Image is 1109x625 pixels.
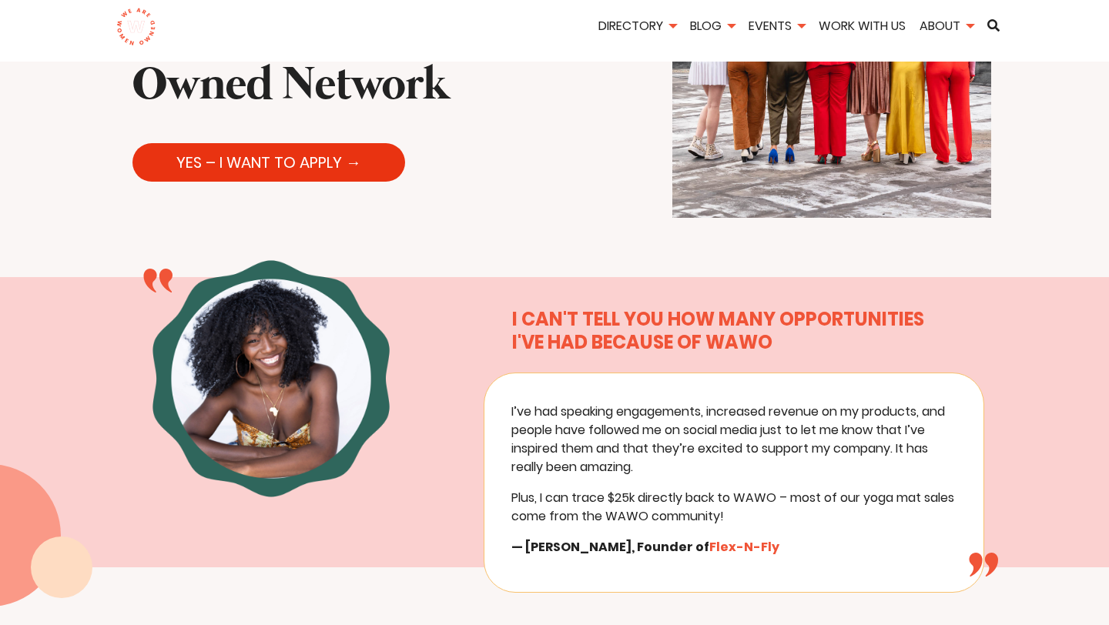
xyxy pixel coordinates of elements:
[914,17,979,35] a: About
[139,277,177,339] span: “
[146,254,396,503] img: Youmie Jean Francois, Founder of Flex-N-Fly
[511,538,779,556] strong: — [PERSON_NAME], Founder of
[743,17,810,38] li: Events
[116,8,156,46] img: logo
[132,143,405,182] a: YES – I WANT TO APPLY →
[593,17,682,38] li: Directory
[511,489,957,526] p: Plus, I can trace $25k directly back to WAWO – most of our yoga mat sales come from the WAWO comm...
[512,308,957,354] p: I can't tell you how many opportunities I've had because of WAWO
[982,19,1005,32] a: Search
[511,403,957,476] p: I’ve had speaking engagements, increased revenue on my products, and people have followed me on s...
[709,538,779,556] a: Flex-N-Fly
[813,17,911,35] a: Work With Us
[685,17,740,38] li: Blog
[743,17,810,35] a: Events
[593,17,682,35] a: Directory
[914,17,979,38] li: About
[685,17,740,35] a: Blog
